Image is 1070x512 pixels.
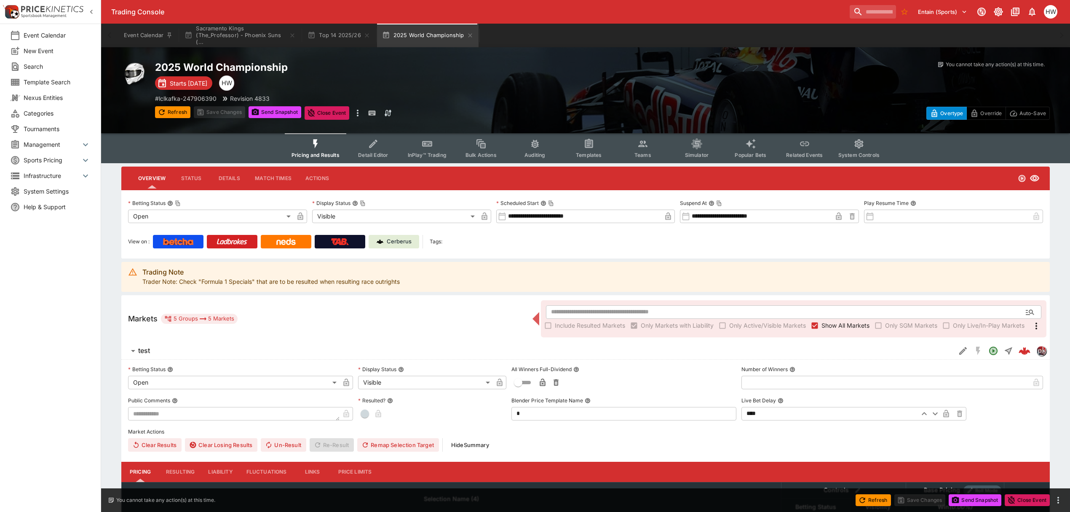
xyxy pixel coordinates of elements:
[573,366,579,372] button: All Winners Full-Dividend
[201,462,239,482] button: Liability
[119,24,178,47] button: Event Calendar
[709,200,714,206] button: Suspend AtCopy To Clipboard
[217,238,247,245] img: Ladbrokes
[778,398,784,404] button: Live Bet Delay
[1001,343,1016,358] button: Straight
[540,200,546,206] button: Scheduled StartCopy To Clipboard
[986,343,1001,358] button: Open
[248,168,298,189] button: Match Times
[142,267,400,277] div: Trading Note
[172,168,210,189] button: Status
[358,366,396,373] p: Display Status
[285,133,886,163] div: Event type filters
[292,152,340,158] span: Pricing and Results
[1018,174,1026,183] svg: Open
[305,106,350,120] button: Close Event
[230,94,270,103] p: Revision 4833
[358,152,388,158] span: Detail Editor
[352,200,358,206] button: Display StatusCopy To Clipboard
[24,171,80,180] span: Infrastructure
[585,398,591,404] button: Blender Price Template Name
[24,187,91,196] span: System Settings
[1005,494,1050,506] button: Close Event
[128,199,166,207] p: Betting Status
[261,438,306,452] button: Un-Result
[131,168,172,189] button: Overview
[1016,342,1033,359] a: 34be1b87-142a-4c01-9412-16dfbc7415ee
[249,106,301,118] button: Send Snapshot
[496,199,539,207] p: Scheduled Start
[852,485,863,496] button: Bulk edit
[1019,345,1030,357] img: logo-cerberus--red.svg
[511,397,583,404] p: Blender Price Template Name
[980,109,1002,118] p: Override
[850,5,896,19] input: search
[949,494,1001,506] button: Send Snapshot
[121,462,159,482] button: Pricing
[24,156,80,164] span: Sports Pricing
[24,46,91,55] span: New Event
[955,343,971,358] button: Edit Detail
[353,106,363,120] button: more
[369,235,419,248] a: Cerberus
[972,487,1001,494] span: Roll Mode
[1025,4,1040,19] button: Notifications
[179,24,301,47] button: Sacramento Kings (The_Professor) - Phoenix Suns (...
[167,200,173,206] button: Betting StatusCopy To Clipboard
[294,462,332,482] button: Links
[741,366,788,373] p: Number of Winners
[155,94,217,103] p: Copy To Clipboard
[446,438,494,452] button: HideSummary
[408,152,447,158] span: InPlay™ Trading
[357,438,439,452] button: Remap Selection Target
[465,152,497,158] span: Bulk Actions
[116,496,215,504] p: You cannot take any action(s) at this time.
[121,61,148,88] img: motorracing.png
[1031,321,1041,331] svg: More
[302,24,375,47] button: Top 14 2025/26
[953,321,1025,330] span: Only Live/In-Play Markets
[21,14,67,18] img: Sportsbook Management
[128,397,170,404] p: Public Comments
[331,238,349,245] img: TabNZ
[991,4,1006,19] button: Toggle light/dark mode
[312,199,350,207] p: Display Status
[128,235,150,248] label: View on :
[312,210,478,223] div: Visible
[164,314,234,324] div: 5 Groups 5 Markets
[729,321,806,330] span: Only Active/Visible Markets
[974,4,989,19] button: Connected to PK
[1036,346,1046,356] div: pricekinetics
[121,342,955,359] button: test
[24,124,91,133] span: Tournaments
[377,238,383,245] img: Cerberus
[1041,3,1060,21] button: Harrison Walker
[172,398,178,404] button: Public Comments
[511,366,572,373] p: All Winners Full-Dividend
[24,109,91,118] span: Categories
[789,366,795,372] button: Number of Winners
[128,438,182,452] button: Clear Results
[940,109,963,118] p: Overtype
[926,107,967,120] button: Overtype
[24,93,91,102] span: Nexus Entities
[358,397,385,404] p: Resulted?
[641,321,714,330] span: Only Markets with Liability
[167,366,173,372] button: Betting Status
[856,494,891,506] button: Refresh
[219,75,234,91] div: Harry Walker
[175,200,181,206] button: Copy To Clipboard
[377,24,479,47] button: 2025 World Championship
[430,235,442,248] label: Tags:
[310,438,354,452] span: Re-Result
[24,78,91,86] span: Template Search
[142,264,400,289] div: Trader Note: Check "Formula 1 Specials" that are to be resulted when resulting race outrights
[240,462,294,482] button: Fluctuations
[716,200,722,206] button: Copy To Clipboard
[170,79,207,88] p: Starts [DATE]
[24,62,91,71] span: Search
[1044,5,1057,19] div: Harrison Walker
[398,366,404,372] button: Display Status
[24,140,80,149] span: Management
[864,199,909,207] p: Play Resume Time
